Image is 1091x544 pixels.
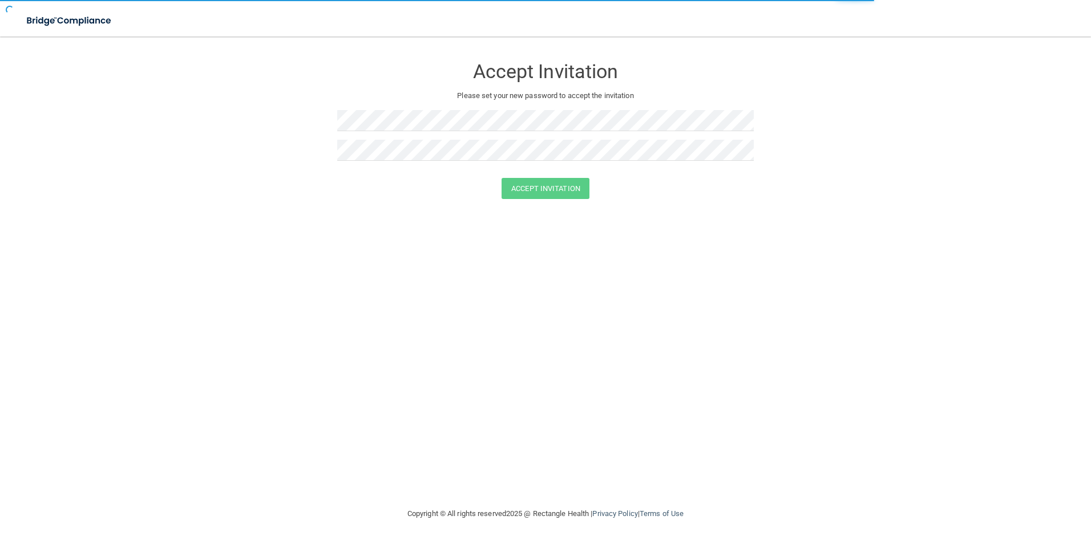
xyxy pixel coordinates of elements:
[592,509,637,518] a: Privacy Policy
[17,9,122,33] img: bridge_compliance_login_screen.278c3ca4.svg
[346,89,745,103] p: Please set your new password to accept the invitation
[337,61,754,82] h3: Accept Invitation
[502,178,589,199] button: Accept Invitation
[640,509,684,518] a: Terms of Use
[337,496,754,532] div: Copyright © All rights reserved 2025 @ Rectangle Health | |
